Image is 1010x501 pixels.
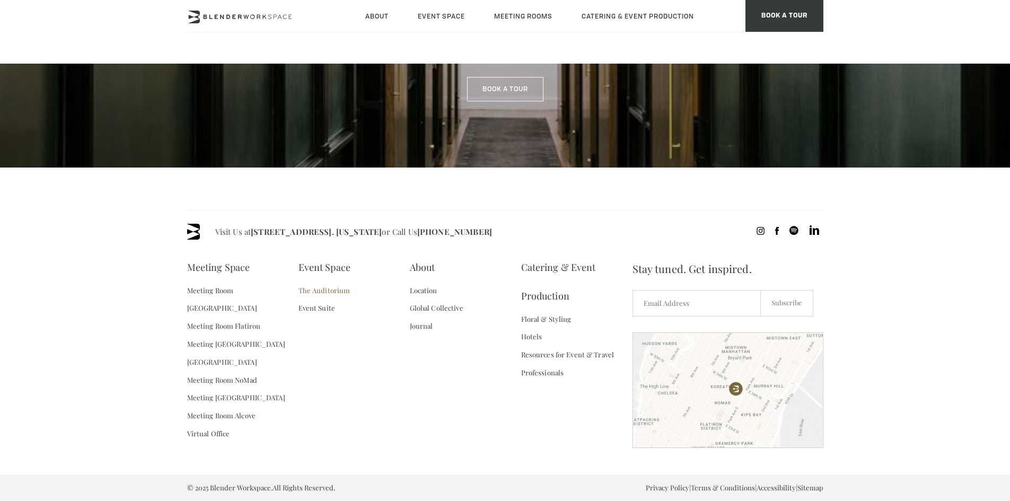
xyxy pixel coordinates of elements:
[633,290,761,317] input: Email Address
[298,282,350,300] a: The Auditorium
[467,77,543,101] button: BOOK A TOUR
[298,299,335,317] a: Event Suite
[298,253,350,282] a: Event Space
[521,310,572,328] a: Floral & Styling
[187,317,261,335] a: Meeting Room Flatiron
[251,226,382,237] a: [STREET_ADDRESS]. [US_STATE]
[187,282,298,318] a: Meeting Room [GEOGRAPHIC_DATA]
[410,282,437,300] a: Location
[410,317,433,335] a: Journal
[417,226,492,237] a: [PHONE_NUMBER]
[757,483,796,492] a: Accessibility
[691,483,755,492] a: Terms & Conditions
[410,299,463,317] a: Global Collective
[633,253,823,285] span: Stay tuned. Get inspired.
[187,371,257,389] a: Meeting Room NoMad
[187,335,285,353] a: Meeting [GEOGRAPHIC_DATA]
[646,483,689,492] a: Privacy Policy
[187,353,257,371] a: [GEOGRAPHIC_DATA]
[646,481,823,495] span: | | |
[410,253,435,282] a: About
[187,425,230,443] a: Virtual Office
[521,328,542,346] a: Hotels
[187,481,335,495] span: © 2025 Blender Workspace. All Rights Reserved.
[215,224,492,240] span: Visit Us at or Call Us
[521,253,633,310] a: Catering & Event Production
[187,407,256,425] a: Meeting Room Alcove
[521,346,633,382] a: Resources for Event & Travel Professionals
[760,290,813,317] input: Subscribe
[187,389,285,407] a: Meeting [GEOGRAPHIC_DATA]
[797,483,823,492] a: Sitemap
[187,253,250,282] a: Meeting Space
